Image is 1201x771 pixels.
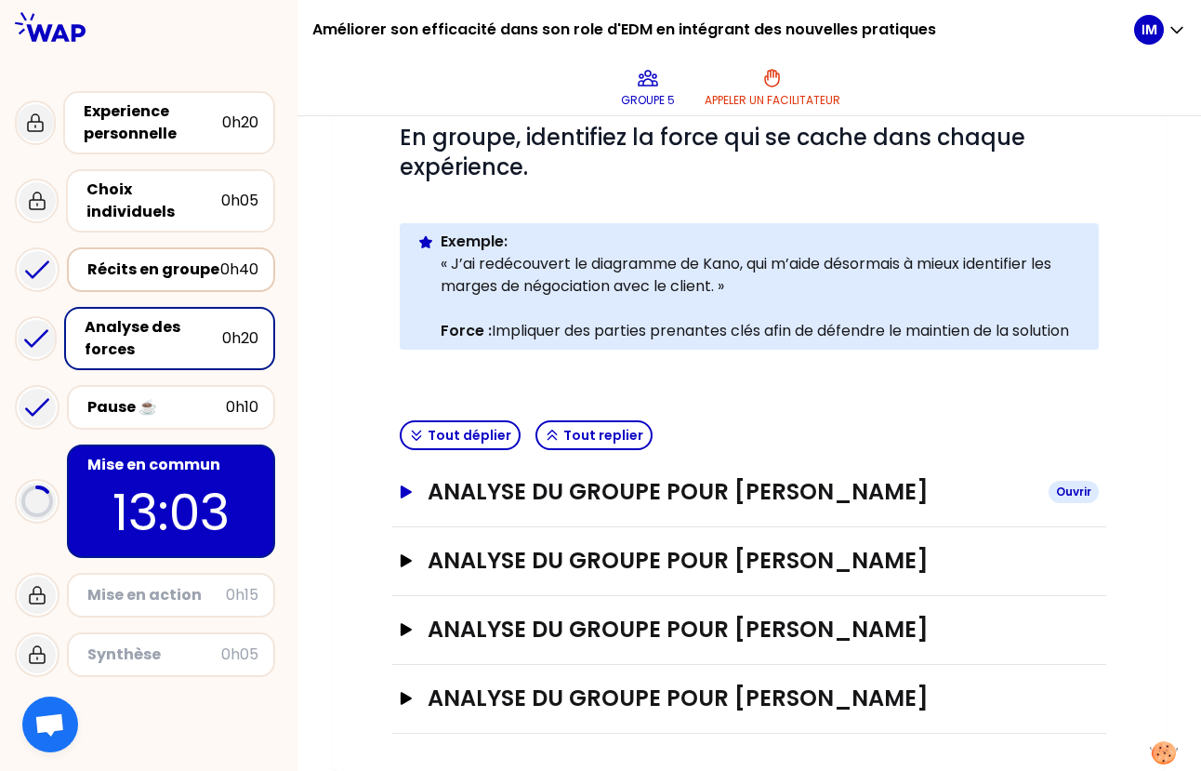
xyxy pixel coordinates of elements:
[535,420,653,450] button: Tout replier
[428,615,1034,645] h3: Analyse du groupe pour [PERSON_NAME]
[614,60,682,115] button: Groupe 5
[1049,481,1099,503] div: Ouvrir
[22,697,78,752] div: Ouvrir le chat
[226,584,258,606] div: 0h15
[86,179,221,223] div: Choix individuels
[87,454,258,476] div: Mise en commun
[705,93,840,108] p: Appeler un facilitateur
[220,259,258,281] div: 0h40
[400,420,521,450] button: Tout déplier
[400,477,1099,507] button: Analyse du groupe pour [PERSON_NAME]Ouvrir
[1142,20,1157,39] p: IM
[441,253,1084,298] p: « J’ai redécouvert le diagramme de Kano, qui m’aide désormais à mieux identifier les marges de né...
[428,477,1034,507] h3: Analyse du groupe pour [PERSON_NAME]
[226,396,258,419] div: 0h10
[85,316,222,361] div: Analyse des forces
[1134,15,1186,45] button: IM
[428,546,1034,576] h3: Analyse du groupe pour [PERSON_NAME]
[441,320,492,341] strong: Force :
[87,644,221,666] div: Synthèse
[621,93,675,108] p: Groupe 5
[84,100,222,145] div: Experience personnelle
[87,396,226,419] div: Pause ☕️
[697,60,848,115] button: Appeler un facilitateur
[400,546,1099,576] button: Analyse du groupe pour [PERSON_NAME]
[221,190,258,212] div: 0h05
[400,615,1099,645] button: Analyse du groupe pour [PERSON_NAME]
[400,684,1099,713] button: Analyse du groupe pour [PERSON_NAME]
[400,122,1031,182] span: En groupe, identifiez la force qui se cache dans chaque expérience.
[222,327,258,350] div: 0h20
[84,476,258,549] p: 13:03
[428,684,1034,713] h3: Analyse du groupe pour [PERSON_NAME]
[87,259,220,281] div: Récits en groupe
[222,112,258,134] div: 0h20
[441,320,1084,342] p: Impliquer des parties prenantes clés afin de défendre le maintien de la solution
[87,584,226,606] div: Mise en action
[441,231,508,252] strong: Exemple:
[221,644,258,666] div: 0h05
